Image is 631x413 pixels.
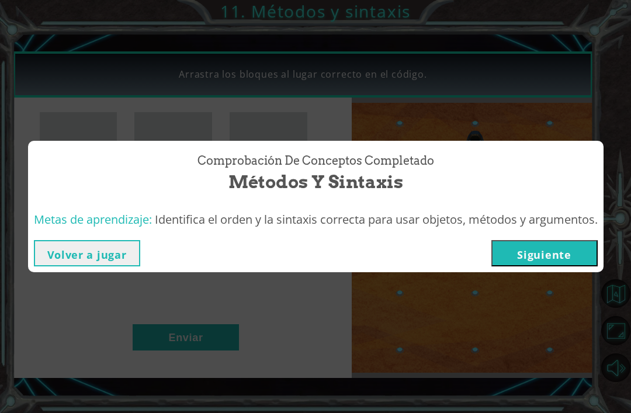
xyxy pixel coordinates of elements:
button: Volver a jugar [34,240,140,266]
span: Métodos y sintaxis [228,169,403,195]
span: Identifica el orden y la sintaxis correcta para usar objetos, métodos y argumentos. [155,211,598,227]
span: Metas de aprendizaje: [34,211,152,227]
button: Siguiente [491,240,598,266]
span: Comprobación de conceptos Completado [197,152,434,169]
